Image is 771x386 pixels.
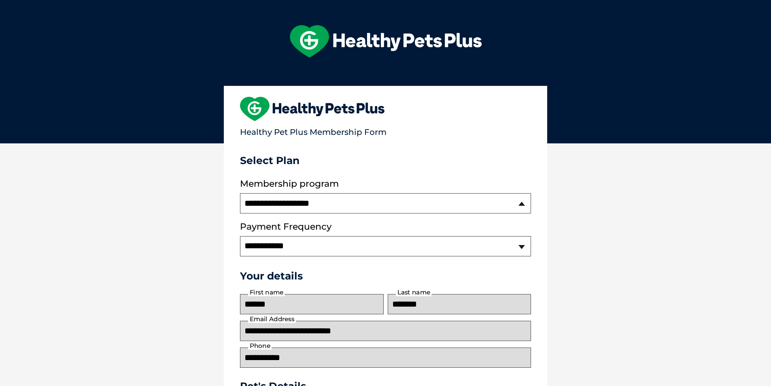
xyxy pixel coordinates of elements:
label: Email Address [248,316,296,323]
h3: Select Plan [240,154,531,166]
label: First name [248,289,285,296]
label: Last name [396,289,431,296]
label: Payment Frequency [240,222,331,232]
label: Phone [248,342,272,350]
p: Healthy Pet Plus Membership Form [240,124,531,137]
img: hpp-logo-landscape-green-white.png [290,25,482,58]
label: Membership program [240,179,531,189]
h3: Your details [240,270,531,282]
img: heart-shape-hpp-logo-large.png [240,97,384,121]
